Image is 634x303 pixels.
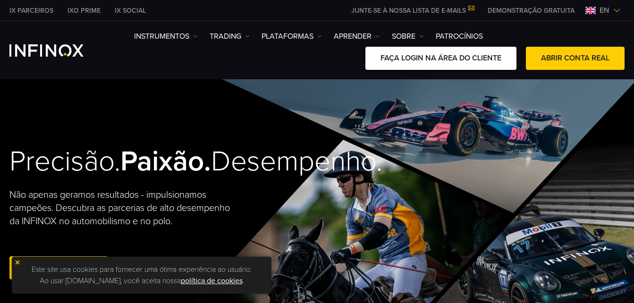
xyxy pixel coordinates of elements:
[365,47,516,70] a: FAÇA LOGIN NA ÁREA DO CLIENTE
[9,44,106,57] a: Logotipo INFINOX
[262,31,322,42] a: PLATAFORMAS
[344,7,481,15] a: JUNTE-SE À NOSSA LISTA DE E-MAILS
[334,31,372,42] font: Aprender
[210,31,250,42] a: TRADING
[262,31,313,42] font: PLATAFORMAS
[9,144,286,179] h2: Precisão. Desempenho.
[134,31,189,42] font: Instrumentos
[596,5,613,16] span: en
[351,7,466,15] font: JUNTE-SE À NOSSA LISTA DE E-MAILS
[436,31,483,42] a: PATROCÍNIOS
[9,256,108,279] a: Abrir conta real
[14,259,21,266] img: ícone de fechamento amarelo
[32,265,252,286] font: Este site usa cookies para fornecer uma ótima experiência ao usuário. Ao usar [DOMAIN_NAME], você...
[334,31,380,42] a: Aprender
[392,31,415,42] font: SOBRE
[134,31,198,42] a: Instrumentos
[181,276,243,286] a: política de cookies
[210,31,241,42] font: TRADING
[526,47,625,70] a: ABRIR CONTA REAL
[9,188,231,228] p: Não apenas geramos resultados - impulsionamos campeões. Descubra as parcerias de alto desempenho ...
[120,144,211,178] strong: Paixão.
[541,53,609,63] font: ABRIR CONTA REAL
[2,6,60,16] a: INFINOX
[60,6,108,16] a: INFINOX
[481,6,582,16] a: INFINOX MENU
[108,6,153,16] a: INFINOX
[392,31,424,42] a: SOBRE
